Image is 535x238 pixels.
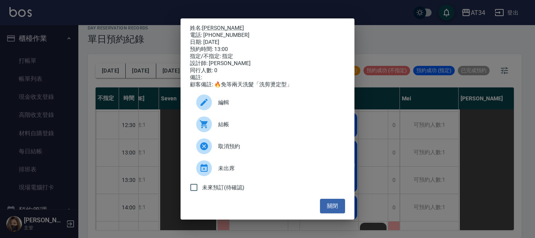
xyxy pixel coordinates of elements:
div: 同行人數: 0 [190,67,345,74]
span: 未出席 [218,164,339,173]
div: 編輯 [190,91,345,113]
div: 設計師: [PERSON_NAME] [190,60,345,67]
span: 編輯 [218,98,339,107]
div: 未出席 [190,157,345,179]
div: 日期: [DATE] [190,39,345,46]
div: 顧客備註: 🔥免等兩天洗髮「洗剪燙定型」 [190,81,345,88]
button: 關閉 [320,199,345,213]
div: 電話: [PHONE_NUMBER] [190,32,345,39]
div: 取消預約 [190,135,345,157]
div: 預約時間: 13:00 [190,46,345,53]
a: [PERSON_NAME] [202,25,244,31]
span: 未來預訂(待確認) [202,183,244,192]
p: 姓名: [190,25,345,32]
span: 結帳 [218,120,339,129]
span: 取消預約 [218,142,339,151]
a: 結帳 [190,113,345,135]
div: 指定/不指定: 指定 [190,53,345,60]
div: 備註: [190,74,345,81]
